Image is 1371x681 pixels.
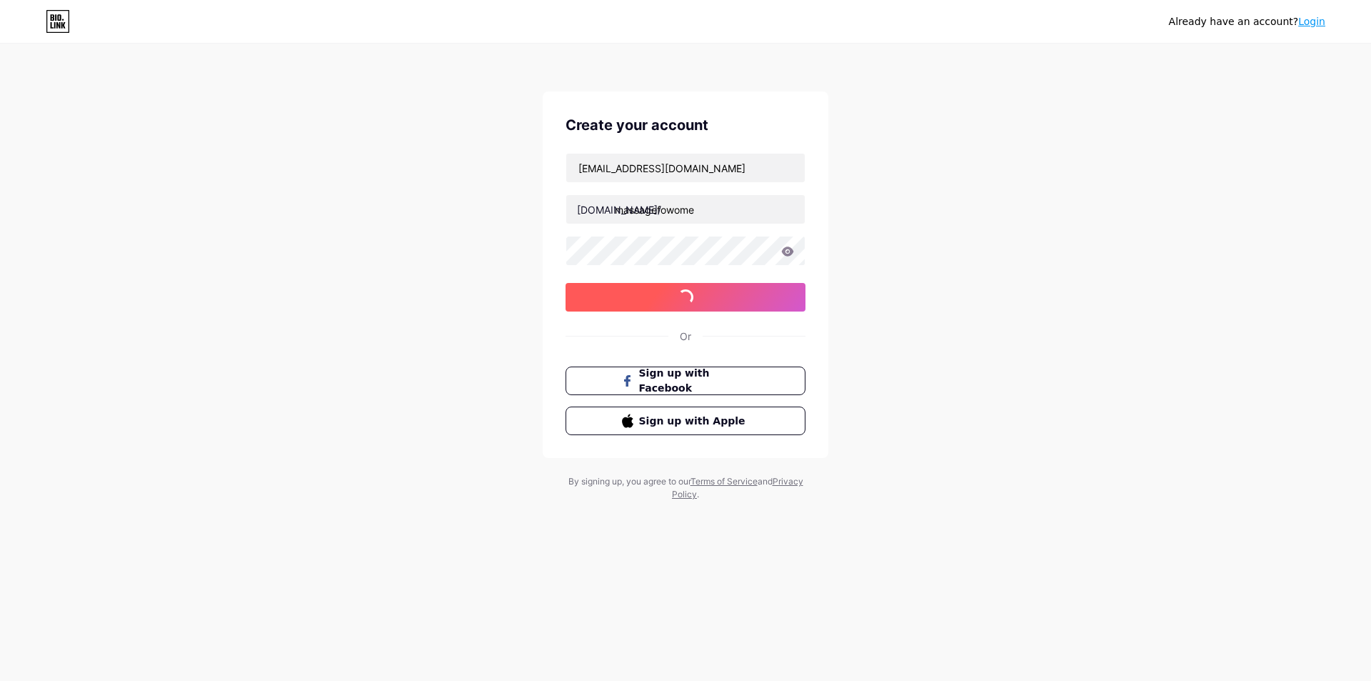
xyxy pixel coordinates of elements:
[564,475,807,501] div: By signing up, you agree to our and .
[639,366,750,396] span: Sign up with Facebook
[566,114,805,136] div: Create your account
[566,195,805,224] input: username
[566,154,805,182] input: Email
[1298,16,1325,27] a: Login
[1169,14,1325,29] div: Already have an account?
[639,414,750,429] span: Sign up with Apple
[566,367,805,395] button: Sign up with Facebook
[690,476,758,487] a: Terms of Service
[680,329,691,344] div: Or
[566,407,805,435] button: Sign up with Apple
[577,202,661,217] div: [DOMAIN_NAME]/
